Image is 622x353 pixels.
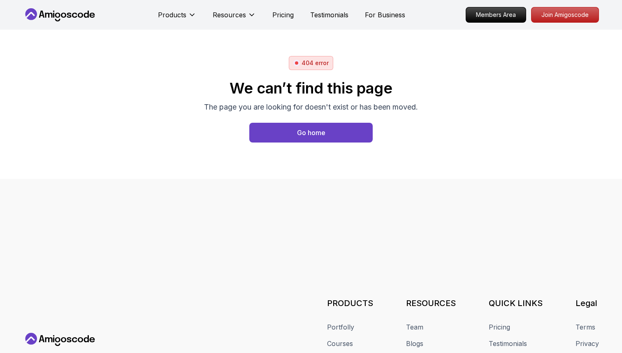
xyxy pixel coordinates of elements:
a: Members Area [466,7,526,23]
a: Join Amigoscode [531,7,599,23]
p: 404 error [302,59,329,67]
p: Join Amigoscode [531,7,599,22]
a: Pricing [272,10,294,20]
div: Go home [297,128,325,138]
h3: QUICK LINKS [489,297,543,309]
h3: Legal [576,297,599,309]
p: Resources [213,10,246,20]
a: Team [406,322,423,332]
a: Privacy [576,339,599,348]
p: Products [158,10,186,20]
a: Testimonials [310,10,348,20]
h2: We can’t find this page [204,80,418,96]
button: Resources [213,10,256,26]
p: The page you are looking for doesn't exist or has been moved. [204,101,418,113]
h3: PRODUCTS [327,297,373,309]
p: Members Area [466,7,526,22]
button: Go home [249,123,373,143]
a: Pricing [489,322,510,332]
a: Portfolly [327,322,354,332]
a: Courses [327,339,353,348]
a: For Business [365,10,405,20]
a: Terms [576,322,595,332]
a: Testimonials [489,339,527,348]
a: Blogs [406,339,423,348]
h3: RESOURCES [406,297,456,309]
button: Products [158,10,196,26]
a: Home page [249,123,373,143]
